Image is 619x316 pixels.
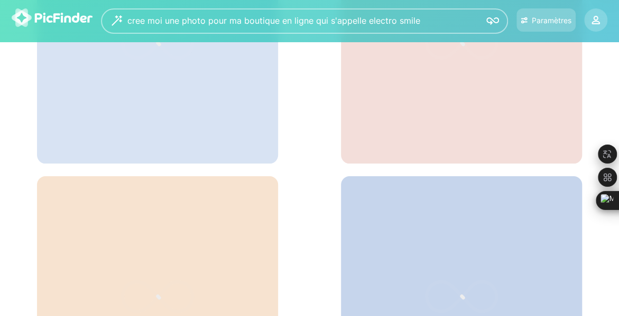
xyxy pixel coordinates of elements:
img: icon-search.svg [486,15,499,27]
img: icon-settings.svg [521,16,528,25]
button: Paramètres [516,8,576,32]
img: wizard.svg [112,15,122,26]
font: Paramètres [532,16,571,25]
img: logo-picfinder-white-transparent.svg [12,8,93,27]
